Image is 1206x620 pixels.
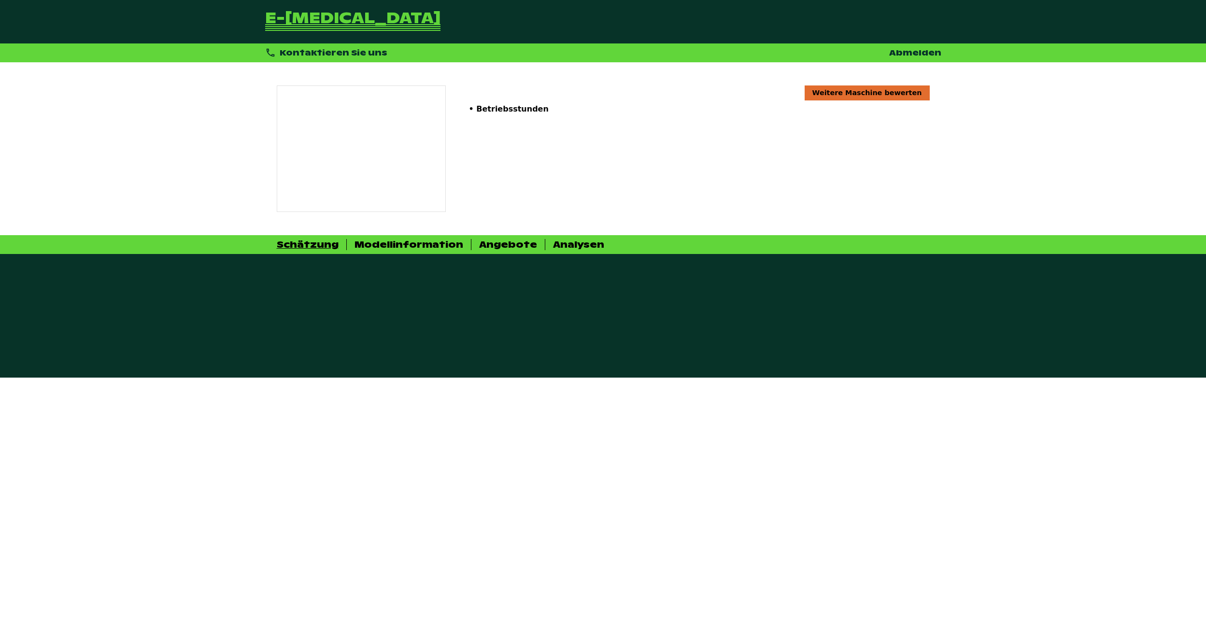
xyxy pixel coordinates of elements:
[265,47,388,58] div: Kontaktieren Sie uns
[277,239,339,250] div: Schätzung
[355,239,463,250] div: Modellinformation
[280,48,387,58] span: Kontaktieren Sie uns
[469,104,930,113] p: • Betriebsstunden
[805,85,930,100] a: Weitere Maschine bewerten
[553,239,604,250] div: Analysen
[889,48,941,58] a: Abmelden
[265,12,440,32] a: Zurück zur Startseite
[479,239,537,250] div: Angebote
